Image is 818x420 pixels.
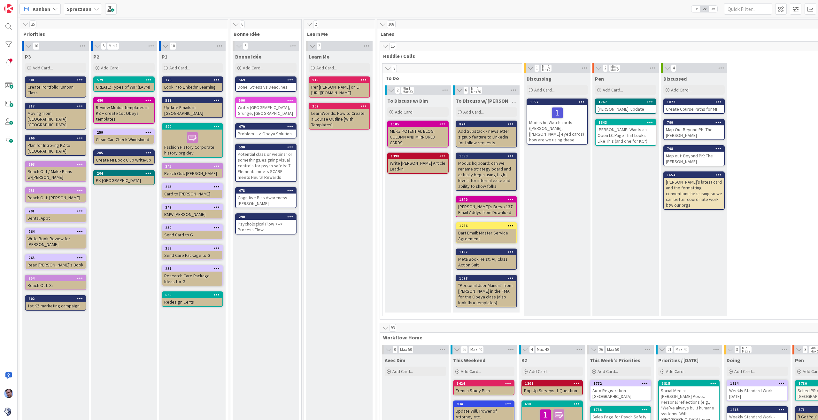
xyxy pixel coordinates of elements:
[663,99,725,114] a: 1073Create Course Paths for MI
[94,150,154,164] div: 205Create MI Book Club write-up
[525,381,582,386] div: 1307
[4,407,13,416] img: avatar
[671,87,691,93] span: Add Card...
[94,176,154,185] div: PK [GEOGRAPHIC_DATA]
[26,162,86,167] div: 293
[162,184,222,198] div: 243Card to [PERSON_NAME]
[534,87,555,93] span: Add Card...
[97,130,154,135] div: 259
[239,124,296,129] div: 479
[598,100,656,104] div: 1767
[165,266,222,271] div: 237
[165,98,222,103] div: 587
[387,153,449,174] a: 1398Write [PERSON_NAME] Article Lead-in
[659,381,719,386] div: 1815
[162,98,222,117] div: 587Update Emails in [GEOGRAPHIC_DATA]
[456,249,516,255] div: 1197
[28,162,86,167] div: 293
[236,214,296,220] div: 290
[165,246,222,250] div: 238
[162,266,222,272] div: 237
[236,220,296,234] div: Psychological Flow <--> Process Flow
[162,183,223,199] a: 243Card to [PERSON_NAME]
[236,77,296,91] div: 569Done: Stress vs Deadlines
[28,297,86,301] div: 802
[94,103,154,123] div: Review Modus templates in KZ + create 1st Obeya templates
[664,120,724,125] div: 799
[239,188,296,193] div: 478
[165,124,222,129] div: 420
[388,127,448,147] div: MI/KZ POTENTIAL BLOG: COLUMN AND MIRRORED CARDS
[309,103,369,129] div: 302LearnWorlds: How to Create a Course Outline [With Templates]
[235,213,297,234] a: 290Psychological Flow <--> Process Flow
[666,368,686,374] span: Add Card...
[26,135,86,141] div: 266
[456,275,516,307] div: 1078"Personal User Manual" from [PERSON_NAME] in the FMA for the Obeya class (also look thru temp...
[33,65,53,71] span: Add Card...
[456,127,516,147] div: Add Substack / newsletter signup feature to LinkedIn for follow requests.
[33,5,50,13] span: Kanban
[521,380,583,395] a: 1307Pop Up Surveys: 1 Question
[664,105,724,113] div: Create Course Paths for MI
[664,125,724,139] div: Map Out Beyond PK: The [PERSON_NAME]
[26,275,86,289] div: 254Reach Out: Si
[28,209,86,213] div: 291
[162,103,222,117] div: Update Emails in [GEOGRAPHIC_DATA]
[162,292,222,306] div: 639Redesign Certs
[456,197,516,217] div: 1340[PERSON_NAME]'s Brevo 137 Email Addys from Download
[235,187,297,208] a: 478Cognitive Bias Awareness [PERSON_NAME]
[454,381,514,395] div: 1424French Study Plan
[391,154,448,158] div: 1398
[664,146,724,152] div: 798
[664,146,724,166] div: 798Map out: Beyond PK: The [PERSON_NAME]
[309,109,369,129] div: LearnWorlds: How to Create a Course Outline [With Templates]
[727,381,787,400] div: 1814Weekly Standard Work - [DATE]
[101,65,121,71] span: Add Card...
[235,97,297,118] a: 596Write: [GEOGRAPHIC_DATA], Grunge, [GEOGRAPHIC_DATA]
[664,178,724,209] div: [PERSON_NAME]’s latest card and the formatting conventions he’s using so we can better coordinate...
[596,99,656,105] div: 1767
[453,380,514,395] a: 1424French Study Plan
[97,78,154,82] div: 579
[162,225,222,239] div: 239Send Card to G
[662,381,719,386] div: 1815
[391,122,448,126] div: 1105
[727,386,787,400] div: Weekly Standard Work - [DATE]
[529,368,550,374] span: Add Card...
[664,152,724,166] div: Map out: Beyond PK: The [PERSON_NAME]
[459,154,516,158] div: 1653
[463,109,484,115] span: Add Card...
[456,255,516,269] div: Meta Book Heist, AI, Class Action Suit
[309,77,369,97] div: 919Per [PERSON_NAME] on LI [URL][DOMAIN_NAME]
[162,169,222,178] div: Reach Out: [PERSON_NAME]
[94,156,154,164] div: Create MI Book Club write-up
[162,130,222,157] div: Fashion History Corporate history org dev
[4,389,13,398] img: JB
[25,208,86,223] a: 291Dental Appt
[236,194,296,208] div: Cognitive Bias Awareness [PERSON_NAME]
[25,228,86,249] a: 264Write Book Review for [PERSON_NAME]
[26,302,86,310] div: 1st KZ marketing campaign
[236,130,296,138] div: Problem ---> Obeya Solution
[162,97,223,118] a: 587Update Emails in [GEOGRAPHIC_DATA]
[28,78,86,82] div: 301
[236,214,296,234] div: 290Psychological Flow <--> Process Flow
[590,381,651,400] div: 1772Auto Registration [GEOGRAPHIC_DATA]
[236,144,296,150] div: 590
[456,249,517,270] a: 1197Meta Book Heist, AI, Class Action Suit
[596,125,656,145] div: [PERSON_NAME] Wants an Open LC Page That Looks Like This (and one for KC?)
[459,122,516,126] div: 874
[387,121,449,147] a: 1105MI/KZ POTENTIAL BLOG: COLUMN AND MIRRORED CARDS
[97,151,154,155] div: 205
[26,229,86,249] div: 264Write Book Review for [PERSON_NAME]
[162,265,223,286] a: 237Research Care Package Ideas for G
[162,124,222,157] div: 420Fashion History Corporate history org dev
[26,214,86,222] div: Dental Appt
[593,381,651,386] div: 1772
[67,6,91,12] b: SprezzBan
[162,76,223,92] a: 276Look Into LinkedIn Learning
[454,401,514,407] div: 934
[26,83,86,97] div: Create Portfolio Kanban Class
[595,119,656,146] a: 1343[PERSON_NAME] Wants an Open LC Page That Looks Like This (and one for KC?)
[4,4,13,13] img: Visit kanbanzone.com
